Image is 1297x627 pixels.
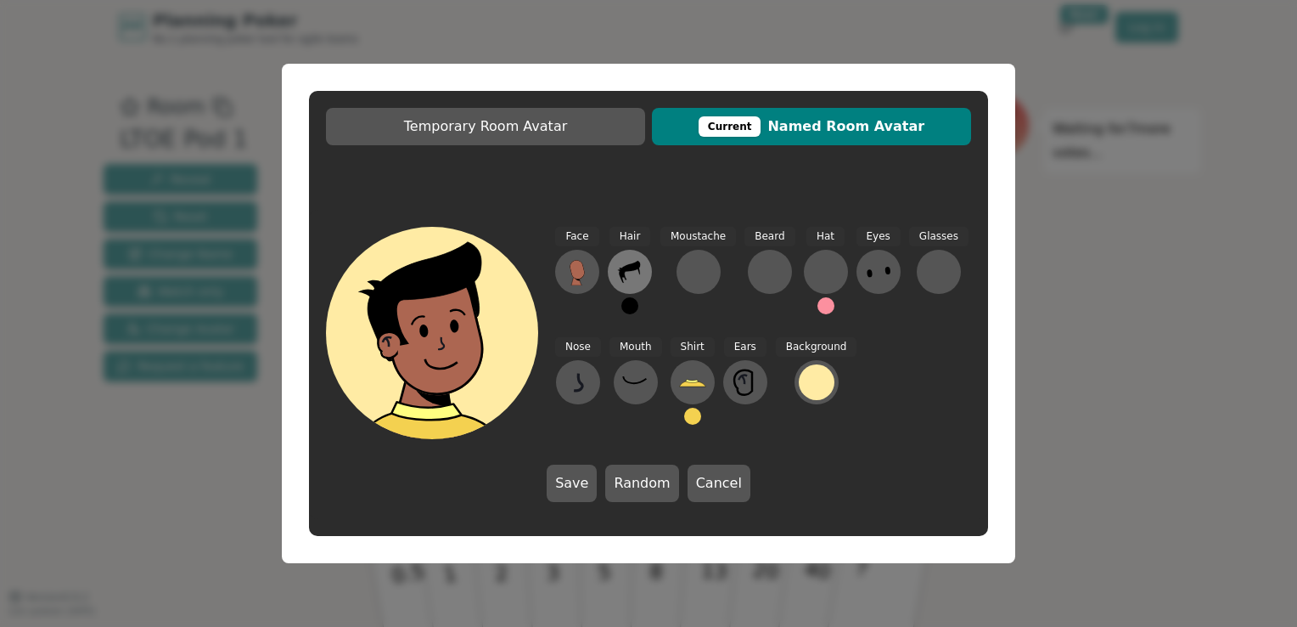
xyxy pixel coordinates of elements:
button: Cancel [688,465,750,502]
div: This avatar will be displayed in dedicated rooms [699,116,761,137]
span: Beard [744,227,794,246]
span: Face [555,227,598,246]
span: Nose [555,337,601,357]
span: Temporary Room Avatar [334,116,637,137]
button: Temporary Room Avatar [326,108,645,145]
button: Random [605,465,678,502]
span: Hat [806,227,845,246]
span: Ears [724,337,766,357]
span: Mouth [609,337,662,357]
span: Shirt [671,337,715,357]
span: Hair [609,227,651,246]
span: Moustache [660,227,736,246]
span: Background [776,337,857,357]
button: Save [547,465,597,502]
button: CurrentNamed Room Avatar [652,108,971,145]
span: Glasses [909,227,969,246]
span: Named Room Avatar [660,116,963,137]
span: Eyes [856,227,901,246]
